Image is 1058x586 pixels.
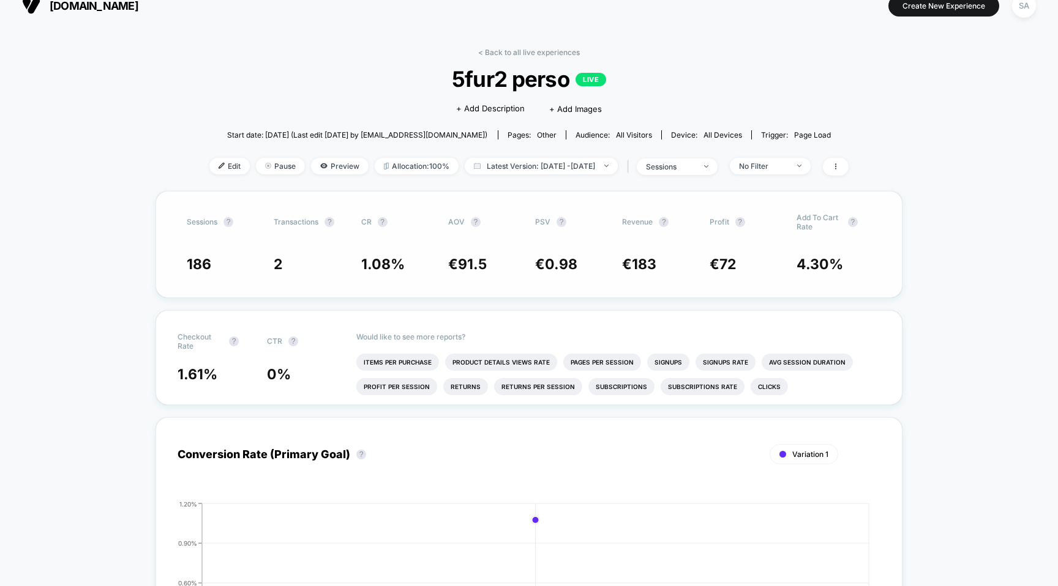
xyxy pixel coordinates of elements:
[178,539,197,546] tspan: 0.90%
[696,354,756,371] li: Signups Rate
[535,217,550,226] span: PSV
[762,354,853,371] li: Avg Session Duration
[659,217,669,227] button: ?
[557,217,566,227] button: ?
[624,158,637,176] span: |
[576,73,606,86] p: LIVE
[535,256,577,273] span: €
[187,217,217,226] span: Sessions
[647,354,689,371] li: Signups
[443,378,488,395] li: Returns
[178,579,197,586] tspan: 0.60%
[761,130,831,139] div: Trigger:
[178,332,223,350] span: Checkout Rate
[384,163,389,169] img: rebalance
[735,217,745,227] button: ?
[616,130,652,139] span: All Visitors
[187,256,211,273] span: 186
[325,217,334,227] button: ?
[661,378,745,395] li: Subscriptions Rate
[219,163,225,169] img: edit
[265,163,271,169] img: end
[478,48,580,57] a: < Back to all live experiences
[445,354,557,371] li: Product Details Views Rate
[710,256,736,273] span: €
[797,256,843,273] span: 4.30 %
[456,103,525,115] span: + Add Description
[448,256,487,273] span: €
[797,165,801,167] img: end
[661,130,751,139] span: Device:
[794,130,831,139] span: Page Load
[471,217,481,227] button: ?
[267,366,291,383] span: 0 %
[356,332,880,341] p: Would like to see more reports?
[356,354,439,371] li: Items Per Purchase
[274,256,282,273] span: 2
[465,158,618,174] span: Latest Version: [DATE] - [DATE]
[508,130,557,139] div: Pages:
[646,162,695,171] div: sessions
[227,130,487,139] span: Start date: [DATE] (Last edit [DATE] by [EMAIL_ADDRESS][DOMAIN_NAME])
[361,256,405,273] span: 1.08 %
[223,217,233,227] button: ?
[267,336,282,346] span: CTR
[274,217,318,226] span: Transactions
[448,217,465,226] span: AOV
[361,217,372,226] span: CR
[704,165,708,168] img: end
[356,450,366,459] button: ?
[604,165,609,167] img: end
[576,130,652,139] div: Audience:
[848,217,858,227] button: ?
[622,217,653,226] span: Revenue
[311,158,369,174] span: Preview
[241,66,817,92] span: 5fur2 perso
[632,256,656,273] span: 183
[792,450,828,459] span: Variation 1
[549,104,602,114] span: + Add Images
[545,256,577,273] span: 0.98
[375,158,459,174] span: Allocation: 100%
[378,217,388,227] button: ?
[458,256,487,273] span: 91.5
[209,158,250,174] span: Edit
[751,378,788,395] li: Clicks
[588,378,655,395] li: Subscriptions
[739,161,788,171] div: No Filter
[797,213,842,231] span: Add To Cart Rate
[288,336,298,346] button: ?
[563,354,641,371] li: Pages Per Session
[179,500,197,507] tspan: 1.20%
[356,378,437,395] li: Profit Per Session
[229,336,239,346] button: ?
[622,256,656,273] span: €
[537,130,557,139] span: other
[710,217,729,226] span: Profit
[474,163,481,169] img: calendar
[256,158,305,174] span: Pause
[494,378,582,395] li: Returns Per Session
[719,256,736,273] span: 72
[703,130,742,139] span: all devices
[178,366,217,383] span: 1.61 %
